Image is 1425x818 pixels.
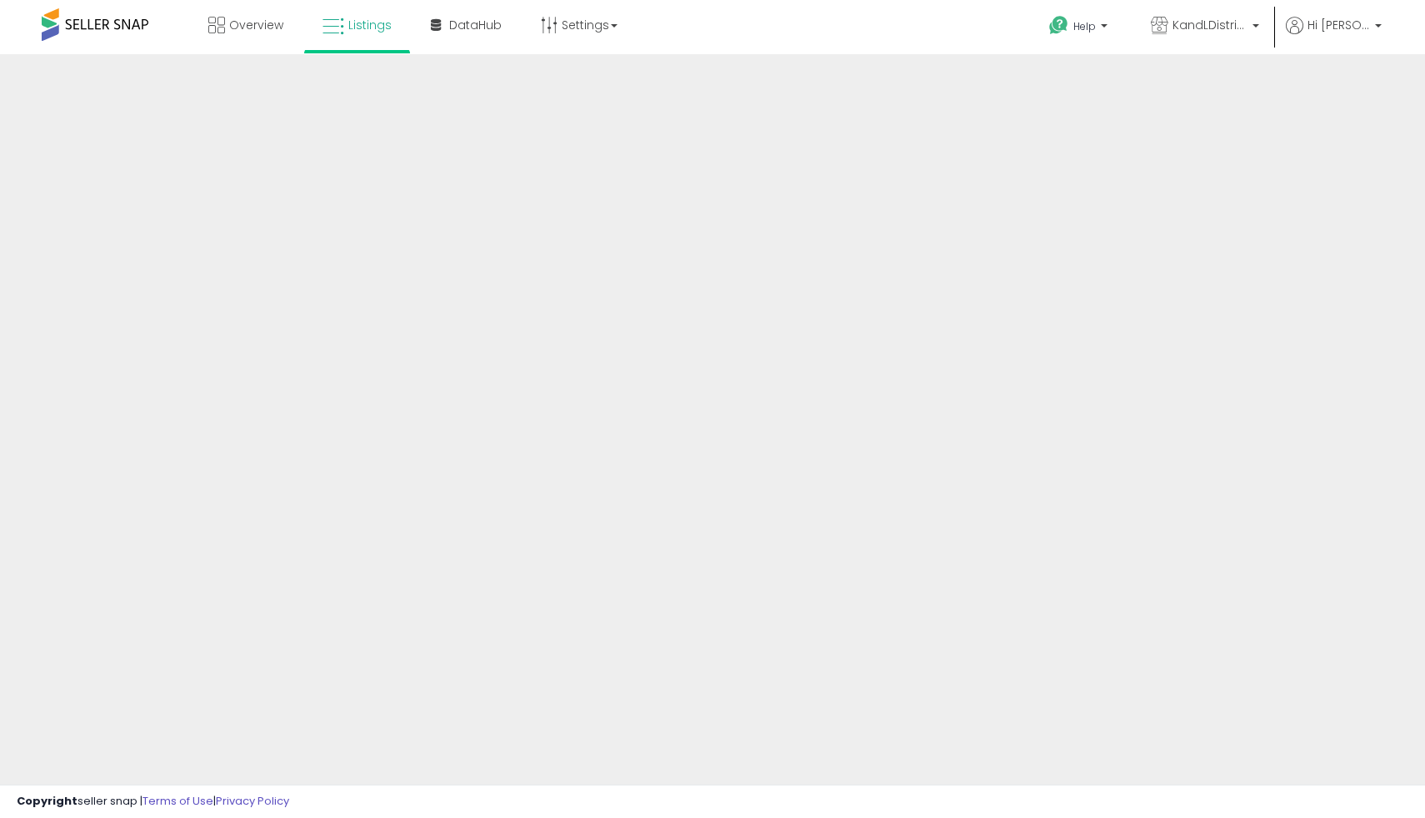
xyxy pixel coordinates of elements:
span: DataHub [449,17,502,33]
span: Overview [229,17,283,33]
span: KandLDistribution LLC [1172,17,1247,33]
span: Help [1073,19,1096,33]
a: Help [1036,3,1124,54]
span: Listings [348,17,392,33]
a: Hi [PERSON_NAME] [1286,17,1382,54]
span: Hi [PERSON_NAME] [1307,17,1370,33]
i: Get Help [1048,15,1069,36]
